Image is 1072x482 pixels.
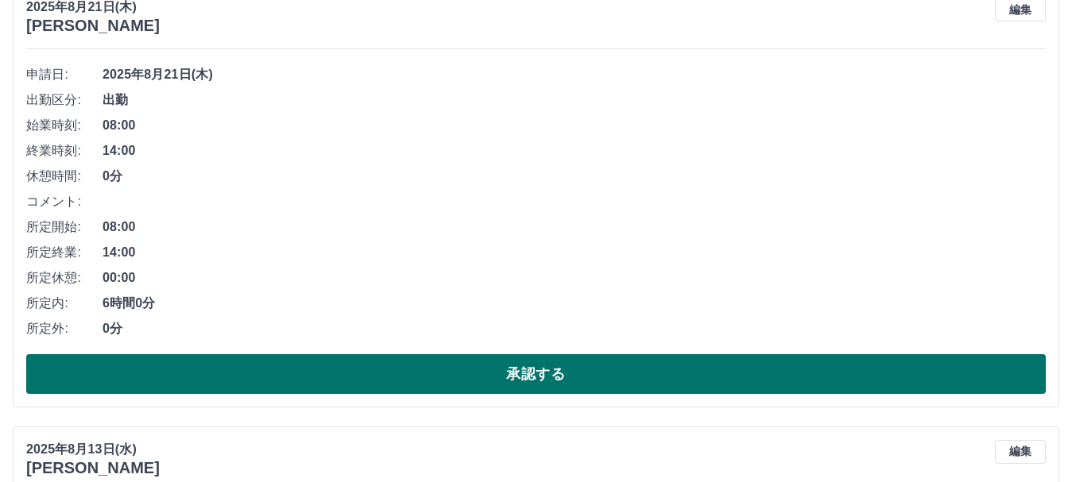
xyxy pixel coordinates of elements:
span: 所定休憩: [26,268,103,287]
span: 08:00 [103,218,1046,237]
span: 所定終業: [26,243,103,262]
h3: [PERSON_NAME] [26,17,160,35]
span: 休憩時間: [26,167,103,186]
button: 編集 [995,440,1046,464]
span: 所定内: [26,294,103,313]
span: 所定外: [26,319,103,338]
span: 終業時刻: [26,141,103,160]
p: 2025年8月13日(水) [26,440,160,459]
span: 00:00 [103,268,1046,287]
span: 始業時刻: [26,116,103,135]
span: 14:00 [103,141,1046,160]
span: 出勤区分: [26,91,103,110]
span: コメント: [26,192,103,211]
button: 承認する [26,354,1046,394]
span: 出勤 [103,91,1046,110]
span: 14:00 [103,243,1046,262]
span: 2025年8月21日(木) [103,65,1046,84]
h3: [PERSON_NAME] [26,459,160,477]
span: 0分 [103,319,1046,338]
span: 08:00 [103,116,1046,135]
span: 0分 [103,167,1046,186]
span: 6時間0分 [103,294,1046,313]
span: 所定開始: [26,218,103,237]
span: 申請日: [26,65,103,84]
